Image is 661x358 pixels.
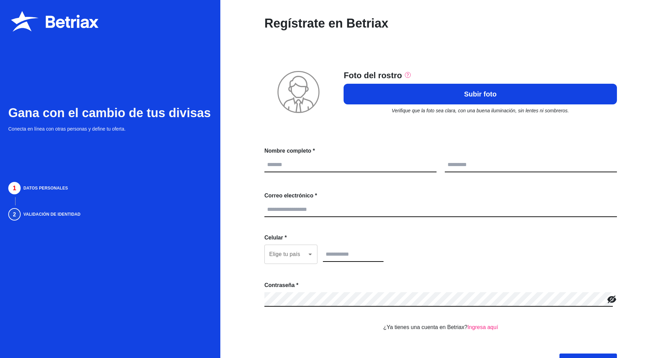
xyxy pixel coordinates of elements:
[344,70,402,81] p: Foto del rostro
[264,17,388,30] h2: Regístrate en Betriax
[383,323,498,331] p: ¿Ya tienes una cuenta en Betriax?
[464,89,496,99] p: Subir foto
[8,125,212,132] span: Conecta en línea con otras personas y define tu oferta.
[264,147,315,155] label: Nombre completo *
[264,281,298,289] label: Contraseña *
[264,192,317,200] label: Correo electrónico *
[13,211,16,217] text: 2
[23,212,229,217] p: VALIDACIÓN DE IDENTIDAD
[344,84,617,104] button: Subir foto
[344,107,617,114] span: Verifique que la foto sea clara, con una buena iluminación, sin lentes ni sombreros.
[23,185,229,191] p: DATOS PERSONALES
[468,324,498,330] a: Ingresa aquí
[305,249,315,259] button: Open
[8,106,212,120] h3: Gana con el cambio de tus divisas
[264,234,287,242] label: Celular *
[13,185,16,192] text: 1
